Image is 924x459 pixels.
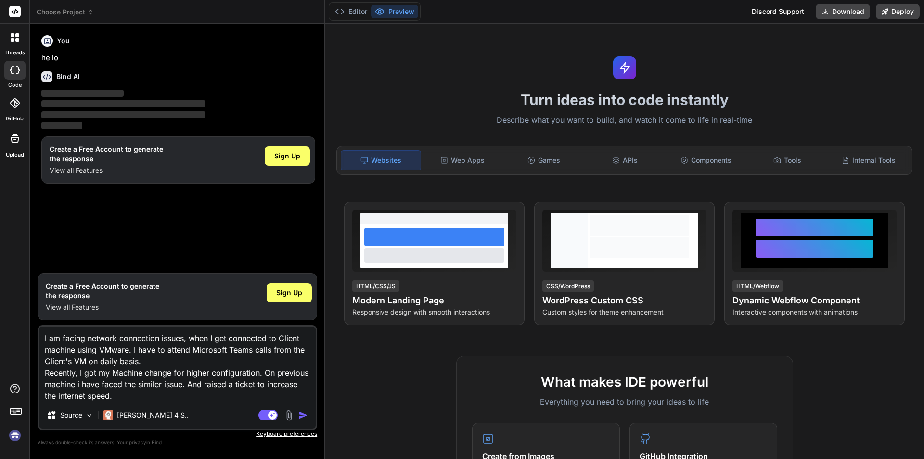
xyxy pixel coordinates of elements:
[585,150,665,170] div: APIs
[41,122,82,129] span: ‌
[85,411,93,420] img: Pick Models
[117,410,189,420] p: [PERSON_NAME] 4 S..
[423,150,502,170] div: Web Apps
[298,410,308,420] img: icon
[331,114,918,127] p: Describe what you want to build, and watch it come to life in real-time
[103,410,113,420] img: Claude 4 Sonnet
[38,438,317,447] p: Always double-check its answers. Your in Bind
[732,307,897,317] p: Interactive components with animations
[39,327,316,402] textarea: I am facing network connection issues, when I get connected to Client machine using VMware. I hav...
[732,280,783,292] div: HTML/Webflow
[732,294,897,307] h4: Dynamic Webflow Component
[829,150,908,170] div: Internal Tools
[504,150,584,170] div: Games
[7,427,23,444] img: signin
[38,430,317,438] p: Keyboard preferences
[331,91,918,108] h1: Turn ideas into code instantly
[41,111,205,118] span: ‌
[6,151,24,159] label: Upload
[50,144,163,164] h1: Create a Free Account to generate the response
[542,280,594,292] div: CSS/WordPress
[37,7,94,17] span: Choose Project
[748,150,827,170] div: Tools
[129,439,146,445] span: privacy
[331,5,371,18] button: Editor
[542,307,706,317] p: Custom styles for theme enhancement
[472,396,777,407] p: Everything you need to bring your ideas to life
[352,280,399,292] div: HTML/CSS/JS
[50,166,163,175] p: View all Features
[276,288,302,298] span: Sign Up
[746,4,810,19] div: Discord Support
[876,4,920,19] button: Deploy
[4,49,25,57] label: threads
[6,115,24,123] label: GitHub
[472,372,777,392] h2: What makes IDE powerful
[283,410,295,421] img: attachment
[816,4,870,19] button: Download
[352,294,516,307] h4: Modern Landing Page
[41,90,124,97] span: ‌
[274,151,300,161] span: Sign Up
[57,36,70,46] h6: You
[60,410,82,420] p: Source
[41,100,205,107] span: ‌
[352,307,516,317] p: Responsive design with smooth interactions
[341,150,421,170] div: Websites
[46,281,159,301] h1: Create a Free Account to generate the response
[371,5,418,18] button: Preview
[46,302,159,312] p: View all Features
[542,294,706,307] h4: WordPress Custom CSS
[667,150,746,170] div: Components
[8,81,22,89] label: code
[41,52,315,64] p: hello
[56,72,80,81] h6: Bind AI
